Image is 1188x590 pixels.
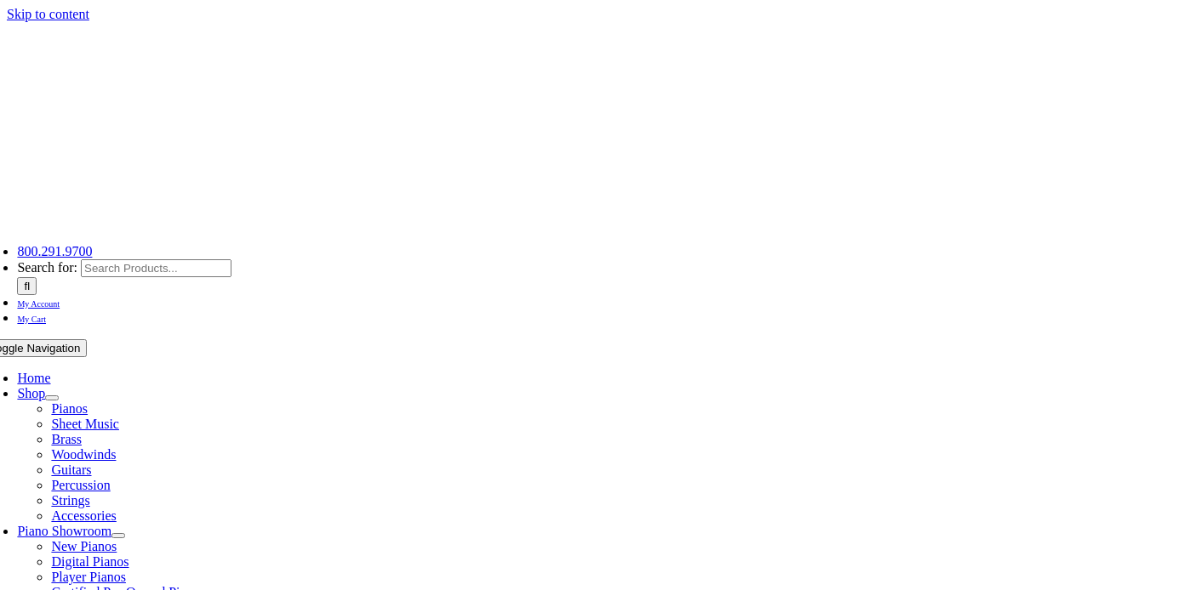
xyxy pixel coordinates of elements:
[111,533,125,538] button: Open submenu of Piano Showroom
[17,310,46,325] a: My Cart
[51,478,110,492] a: Percussion
[51,447,116,462] a: Woodwinds
[17,371,50,385] a: Home
[17,260,77,275] span: Search for:
[51,401,88,416] a: Pianos
[7,7,89,21] a: Skip to content
[45,395,59,400] button: Open submenu of Shop
[51,554,129,569] a: Digital Pianos
[51,462,91,477] a: Guitars
[51,508,116,523] a: Accessories
[17,295,60,309] a: My Account
[51,417,119,431] a: Sheet Music
[81,259,231,277] input: Search Products...
[51,539,117,553] a: New Pianos
[51,570,126,584] a: Player Pianos
[51,432,82,446] a: Brass
[17,386,45,400] a: Shop
[17,277,37,295] input: Search
[51,493,89,508] a: Strings
[17,315,46,324] span: My Cart
[17,524,111,538] a: Piano Showroom
[17,244,92,258] a: 800.291.9700
[17,299,60,309] span: My Account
